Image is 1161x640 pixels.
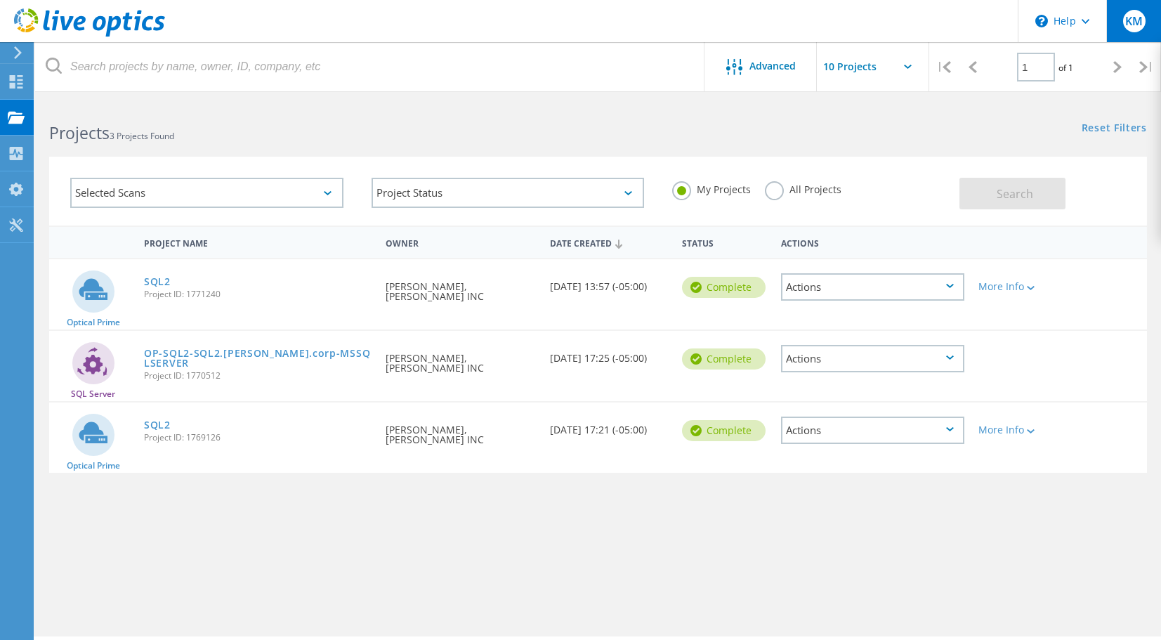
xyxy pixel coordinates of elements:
[543,331,675,377] div: [DATE] 17:25 (-05:00)
[137,229,379,255] div: Project Name
[543,229,675,256] div: Date Created
[765,181,841,195] label: All Projects
[144,372,372,380] span: Project ID: 1770512
[959,178,1065,209] button: Search
[1035,15,1048,27] svg: \n
[70,178,343,208] div: Selected Scans
[71,390,115,398] span: SQL Server
[379,229,543,255] div: Owner
[543,403,675,449] div: [DATE] 17:21 (-05:00)
[543,259,675,306] div: [DATE] 13:57 (-05:00)
[1132,42,1161,92] div: |
[144,277,171,287] a: SQL2
[978,282,1052,292] div: More Info
[144,433,372,442] span: Project ID: 1769126
[997,186,1033,202] span: Search
[675,229,774,255] div: Status
[781,273,964,301] div: Actions
[682,277,766,298] div: Complete
[379,331,543,387] div: [PERSON_NAME], [PERSON_NAME] INC
[35,42,705,91] input: Search projects by name, owner, ID, company, etc
[144,348,372,368] a: OP-SQL2-SQL2.[PERSON_NAME].corp-MSSQLSERVER
[749,61,796,71] span: Advanced
[978,425,1052,435] div: More Info
[144,420,171,430] a: SQL2
[682,420,766,441] div: Complete
[14,30,165,39] a: Live Optics Dashboard
[372,178,645,208] div: Project Status
[49,122,110,144] b: Projects
[781,417,964,444] div: Actions
[1082,123,1147,135] a: Reset Filters
[379,403,543,459] div: [PERSON_NAME], [PERSON_NAME] INC
[67,462,120,470] span: Optical Prime
[682,348,766,370] div: Complete
[672,181,751,195] label: My Projects
[781,345,964,372] div: Actions
[1125,15,1143,27] span: KM
[929,42,958,92] div: |
[67,318,120,327] span: Optical Prime
[774,229,971,255] div: Actions
[110,130,174,142] span: 3 Projects Found
[144,290,372,299] span: Project ID: 1771240
[379,259,543,315] div: [PERSON_NAME], [PERSON_NAME] INC
[1058,62,1073,74] span: of 1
